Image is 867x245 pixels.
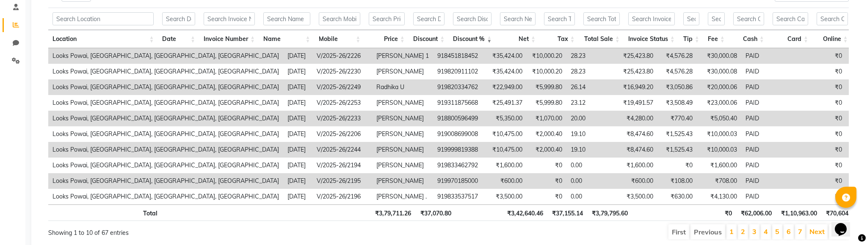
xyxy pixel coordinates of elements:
[283,111,312,126] td: [DATE]
[283,158,312,173] td: [DATE]
[48,48,283,64] td: Looks Powai, [GEOGRAPHIC_DATA], [GEOGRAPHIC_DATA], [GEOGRAPHIC_DATA]
[372,95,433,111] td: [PERSON_NAME]
[657,126,697,142] td: ₹1,525.43
[372,64,433,79] td: [PERSON_NAME]
[48,158,283,173] td: Looks Powai, [GEOGRAPHIC_DATA], [GEOGRAPHIC_DATA], [GEOGRAPHIC_DATA]
[566,126,613,142] td: 19.10
[527,79,566,95] td: ₹5,999.80
[527,48,566,64] td: ₹10,000.20
[809,227,825,236] a: Next
[752,227,757,236] a: 3
[48,204,162,221] th: Total
[821,95,846,111] td: ₹0
[283,142,312,158] td: [DATE]
[787,227,791,236] a: 6
[657,111,697,126] td: ₹770.40
[527,64,566,79] td: ₹10,000.20
[312,79,372,95] td: V/2025-26/2249
[527,173,566,189] td: ₹0
[657,48,697,64] td: ₹4,576.28
[821,111,846,126] td: ₹0
[283,64,312,79] td: [DATE]
[312,126,372,142] td: V/2025-26/2206
[544,12,575,25] input: Search Tax
[613,158,657,173] td: ₹1,600.00
[312,95,372,111] td: V/2025-26/2253
[821,189,846,204] td: ₹0
[433,64,482,79] td: 919820911102
[821,158,846,173] td: ₹0
[370,204,415,221] th: ₹3,79,711.26
[433,79,482,95] td: 919820334762
[372,158,433,173] td: [PERSON_NAME]
[482,142,527,158] td: ₹10,475.00
[283,79,312,95] td: [DATE]
[768,30,812,48] th: Card: activate to sort column ascending
[482,189,527,204] td: ₹3,500.00
[613,64,657,79] td: ₹25,423.80
[741,126,796,142] td: PAID
[433,111,482,126] td: 918800596499
[372,142,433,158] td: [PERSON_NAME]
[741,142,796,158] td: PAID
[741,48,796,64] td: PAID
[711,204,736,221] th: ₹0
[547,204,587,221] th: ₹37,155.14
[697,64,741,79] td: ₹30,000.08
[369,12,404,25] input: Search Price
[482,173,527,189] td: ₹600.00
[587,204,632,221] th: ₹3,79,795.60
[697,48,741,64] td: ₹30,000.08
[583,12,620,25] input: Search Total Sale
[372,126,433,142] td: [PERSON_NAME]
[48,126,283,142] td: Looks Powai, [GEOGRAPHIC_DATA], [GEOGRAPHIC_DATA], [GEOGRAPHIC_DATA]
[312,173,372,189] td: V/2025-26/2195
[158,30,199,48] th: Date: activate to sort column ascending
[798,227,802,236] a: 7
[566,189,613,204] td: 0.00
[527,126,566,142] td: ₹2,000.40
[821,126,846,142] td: ₹0
[453,12,491,25] input: Search Discount %
[52,12,154,25] input: Search Location
[48,79,283,95] td: Looks Powai, [GEOGRAPHIC_DATA], [GEOGRAPHIC_DATA], [GEOGRAPHIC_DATA]
[775,227,779,236] a: 5
[683,12,699,25] input: Search Tip
[409,30,449,48] th: Discount: activate to sort column ascending
[433,189,482,204] td: 919833537517
[773,12,808,25] input: Search Card
[413,12,445,25] input: Search Discount
[283,173,312,189] td: [DATE]
[741,95,796,111] td: PAID
[821,79,846,95] td: ₹0
[433,173,482,189] td: 919970185000
[540,30,579,48] th: Tax: activate to sort column ascending
[482,95,527,111] td: ₹25,491.37
[449,30,496,48] th: Discount %: activate to sort column ascending
[821,142,846,158] td: ₹0
[503,204,547,221] th: ₹3,42,640.46
[372,79,433,95] td: Radhika U
[482,126,527,142] td: ₹10,475.00
[821,204,861,221] th: ₹70,604.00
[613,95,657,111] td: ₹19,491.57
[433,126,482,142] td: 919008699008
[566,158,613,173] td: 0.00
[566,142,613,158] td: 19.10
[741,227,745,236] a: 2
[657,173,697,189] td: ₹108.00
[527,158,566,173] td: ₹0
[741,64,796,79] td: PAID
[527,189,566,204] td: ₹0
[415,204,456,221] th: ₹37,070.80
[48,30,158,48] th: Location: activate to sort column ascending
[579,30,624,48] th: Total Sale: activate to sort column ascending
[312,189,372,204] td: V/2025-26/2196
[697,173,741,189] td: ₹708.00
[821,173,846,189] td: ₹0
[315,30,365,48] th: Mobile: activate to sort column ascending
[433,48,482,64] td: 918451818452
[628,12,675,25] input: Search Invoice Status
[48,189,283,204] td: Looks Powai, [GEOGRAPHIC_DATA], [GEOGRAPHIC_DATA], [GEOGRAPHIC_DATA]
[199,30,259,48] th: Invoice Number: activate to sort column ascending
